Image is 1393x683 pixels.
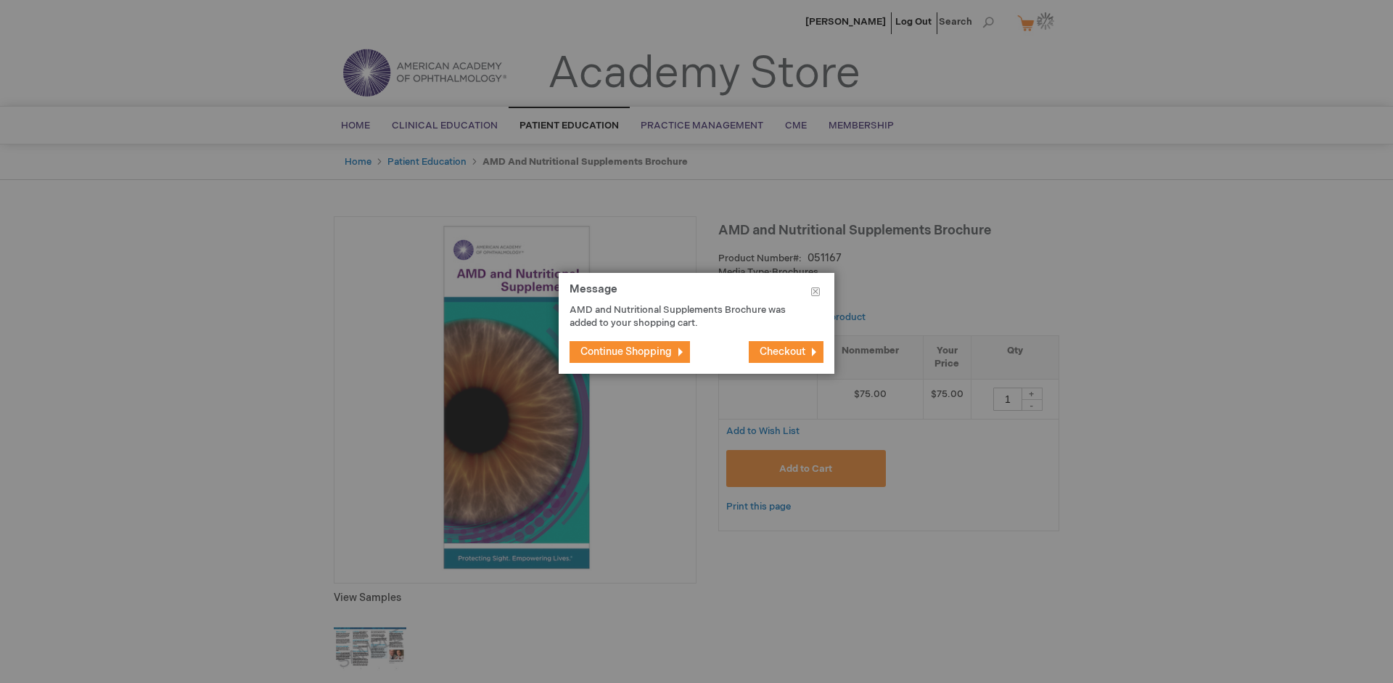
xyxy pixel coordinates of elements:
[749,341,823,363] button: Checkout
[570,341,690,363] button: Continue Shopping
[570,284,823,303] h1: Message
[580,345,672,358] span: Continue Shopping
[760,345,805,358] span: Checkout
[570,303,802,330] p: AMD and Nutritional Supplements Brochure was added to your shopping cart.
